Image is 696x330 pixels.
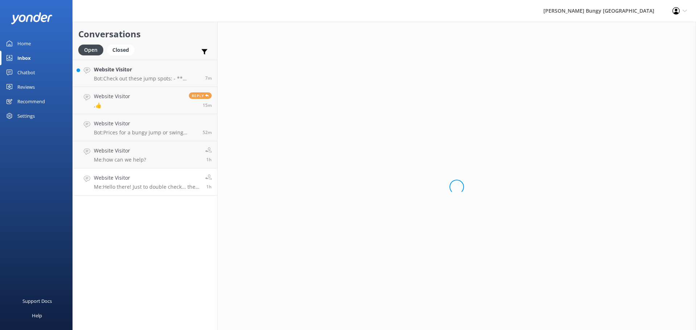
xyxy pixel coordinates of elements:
p: ,👍 [94,102,130,109]
div: Inbox [17,51,31,65]
h2: Conversations [78,27,212,41]
span: Oct 05 2025 12:08pm (UTC +13:00) Pacific/Auckland [205,75,212,81]
div: Home [17,36,31,51]
h4: Website Visitor [94,66,200,74]
a: Website VisitorMe:Hello there! Just to double check... the 2 children wanting to swing at the Nev... [73,168,217,196]
div: Chatbot [17,65,35,80]
h4: Website Visitor [94,147,146,155]
div: Settings [17,109,35,123]
a: Website VisitorBot:Prices for a bungy jump or swing depend on the location and the thrill you pic... [73,114,217,141]
h4: Website Visitor [94,174,200,182]
a: Website VisitorMe:how can we help?1h [73,141,217,168]
div: Support Docs [22,294,52,308]
a: Website Visitor,👍Reply15m [73,87,217,114]
img: yonder-white-logo.png [11,12,53,24]
div: Closed [107,45,134,55]
p: Me: how can we help? [94,156,146,163]
h4: Website Visitor [94,120,197,128]
span: Oct 05 2025 10:55am (UTC +13:00) Pacific/Auckland [206,184,212,190]
div: Help [32,308,42,323]
a: Closed [107,46,138,54]
span: Reply [189,92,212,99]
span: Oct 05 2025 11:12am (UTC +13:00) Pacific/Auckland [206,156,212,163]
p: Bot: Check out these jump spots: - **[GEOGRAPHIC_DATA]**: Base Building, [STREET_ADDRESS][PERSON_... [94,75,200,82]
h4: Website Visitor [94,92,130,100]
a: Website VisitorBot:Check out these jump spots: - **[GEOGRAPHIC_DATA]**: Base Building, [STREET_AD... [73,60,217,87]
div: Reviews [17,80,35,94]
a: Open [78,46,107,54]
p: Me: Hello there! Just to double check... the 2 children wanting to swing at the Nevis, the group ... [94,184,200,190]
div: Open [78,45,103,55]
div: Recommend [17,94,45,109]
span: Oct 05 2025 12:01pm (UTC +13:00) Pacific/Auckland [203,102,212,108]
p: Bot: Prices for a bungy jump or swing depend on the location and the thrill you pick! For the lat... [94,129,197,136]
span: Oct 05 2025 11:23am (UTC +13:00) Pacific/Auckland [203,129,212,135]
